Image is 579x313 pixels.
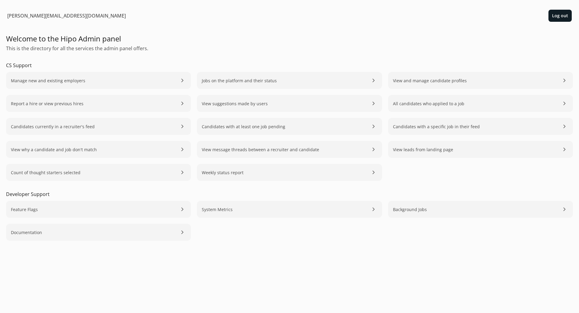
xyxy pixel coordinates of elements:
[11,229,42,236] span: Documentation
[6,164,191,181] a: Count of thought starters selected chevron_right
[11,77,85,84] span: Manage new and existing employers
[202,206,233,213] span: System Metrics
[179,229,186,236] span: chevron_right
[197,141,382,158] a: View message threads between a recruiter and candidate chevron_right
[548,10,572,22] button: Log out
[388,141,573,158] a: View leads from landing page chevron_right
[197,201,382,218] a: System Metrics chevron_right
[393,100,464,107] span: All candidates who applied to a job
[179,100,186,107] span: chevron_right
[202,77,277,84] span: Jobs on the platform and their status
[202,169,244,176] span: Weekly status report
[388,72,573,89] a: View and manage candidate profiles chevron_right
[6,118,191,135] a: Candidates currently in a recruiter's feed chevron_right
[179,77,186,84] span: chevron_right
[11,206,38,213] span: Feature Flags
[393,77,467,84] span: View and manage candidate profiles
[197,164,382,181] a: Weekly status report chevron_right
[179,123,186,130] span: chevron_right
[6,34,573,44] h1: Welcome to the Hipo Admin panel
[6,95,191,112] a: Report a hire or view previous hires chevron_right
[202,100,268,107] span: View suggestions made by users
[388,201,573,218] a: Background Jobs chevron_right
[11,169,80,176] span: Count of thought starters selected
[6,62,573,69] h2: CS Support
[388,118,573,135] a: Candidates with a specific job in their feed chevron_right
[6,72,191,89] a: Manage new and existing employers chevron_right
[393,206,427,213] span: Background Jobs
[202,123,285,130] span: Candidates with at least one job pending
[179,146,186,153] span: chevron_right
[370,146,377,153] span: chevron_right
[388,95,573,112] a: All candidates who applied to a job chevron_right
[6,191,573,198] h2: Developer Support
[197,118,382,135] a: Candidates with at least one job pending chevron_right
[561,146,568,153] span: chevron_right
[197,72,382,89] a: Jobs on the platform and their status chevron_right
[202,146,319,153] span: View message threads between a recruiter and candidate
[561,123,568,130] span: chevron_right
[6,201,191,218] a: Feature Flags chevron_right
[370,100,377,107] span: chevron_right
[11,123,95,130] span: Candidates currently in a recruiter's feed
[370,123,377,130] span: chevron_right
[197,95,382,112] a: View suggestions made by users chevron_right
[6,224,191,241] a: Documentation chevron_right
[6,45,573,52] p: This is the directory for all the services the admin panel offers.
[561,77,568,84] span: chevron_right
[393,123,480,130] span: Candidates with a specific job in their feed
[179,206,186,213] span: chevron_right
[370,77,377,84] span: chevron_right
[6,141,191,158] a: View why a candidate and job don't match chevron_right
[11,100,83,107] span: Report a hire or view previous hires
[393,146,453,153] span: View leads from landing page
[370,206,377,213] span: chevron_right
[11,146,97,153] span: View why a candidate and job don't match
[370,169,377,176] span: chevron_right
[561,206,568,213] span: chevron_right
[7,12,126,19] span: [PERSON_NAME][EMAIL_ADDRESS][DOMAIN_NAME]
[179,169,186,176] span: chevron_right
[561,100,568,107] span: chevron_right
